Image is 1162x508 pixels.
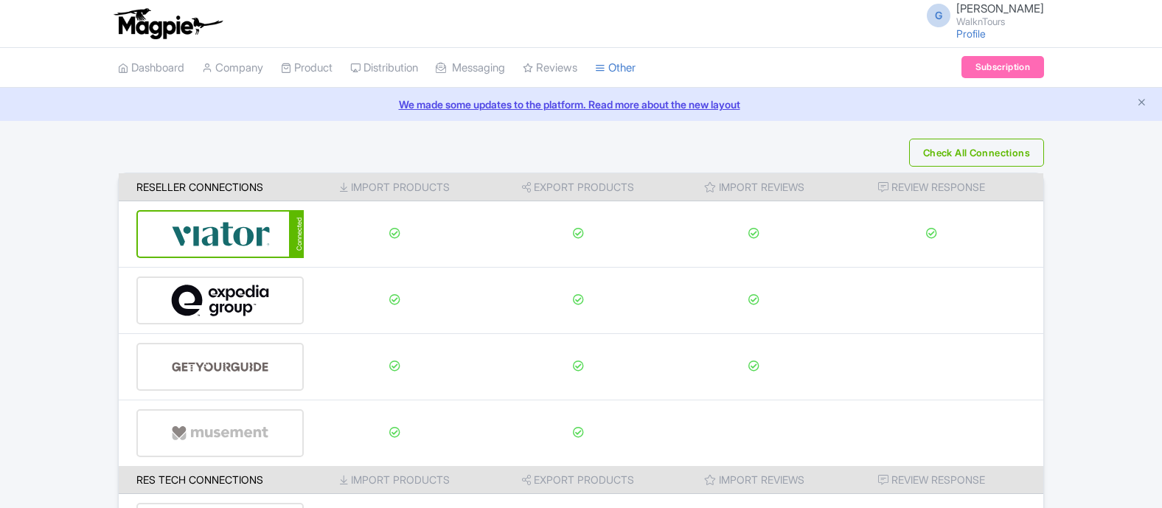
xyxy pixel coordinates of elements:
a: Profile [956,27,986,40]
th: Reseller Connections [119,173,304,201]
a: Distribution [350,48,418,88]
th: Import Reviews [671,173,837,201]
a: Product [281,48,333,88]
img: get_your_guide-5a6366678479520ec94e3f9d2b9f304b.svg [171,344,270,389]
span: G [927,4,950,27]
a: G [PERSON_NAME] WalknTours [918,3,1044,27]
a: Dashboard [118,48,184,88]
a: Other [595,48,636,88]
th: Import Products [304,173,486,201]
div: Connected [289,210,304,258]
a: Connected [136,210,304,258]
img: musement-dad6797fd076d4ac540800b229e01643.svg [171,411,270,456]
a: Subscription [961,56,1044,78]
th: Import Products [304,466,486,494]
th: Export Products [485,466,671,494]
th: Review Response [837,466,1043,494]
img: viator-e2bf771eb72f7a6029a5edfbb081213a.svg [171,212,271,257]
th: Review Response [837,173,1043,201]
button: Check All Connections [909,139,1044,167]
a: Company [202,48,263,88]
a: We made some updates to the platform. Read more about the new layout [9,97,1153,112]
a: Messaging [436,48,505,88]
button: Close announcement [1136,95,1147,112]
th: Export Products [485,173,671,201]
th: Import Reviews [671,466,837,494]
span: [PERSON_NAME] [956,1,1044,15]
small: WalknTours [956,17,1044,27]
img: expedia-9e2f273c8342058d41d2cc231867de8b.svg [171,278,270,323]
a: Reviews [523,48,577,88]
th: Res Tech Connections [119,466,304,494]
img: logo-ab69f6fb50320c5b225c76a69d11143b.png [111,7,225,40]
